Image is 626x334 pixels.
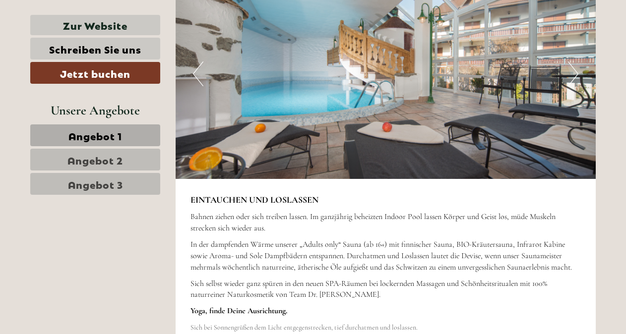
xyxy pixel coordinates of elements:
[7,27,146,57] div: Guten Tag, wie können wir Ihnen helfen?
[30,101,160,119] div: Unsere Angebote
[568,61,578,86] button: Next
[190,239,581,273] p: In der dampfenden Wärme unserer „Adults only“ Sauna (ab 16+) mit finnischer Sauna, BIO-Kräutersau...
[68,128,122,142] span: Angebot 1
[190,306,287,316] strong: Yoga, finde Deine Ausrichtung.
[15,48,141,55] small: 20:19
[190,194,318,205] strong: EINTAUCHEN UND LOSLASSEN
[68,177,123,191] span: Angebot 3
[67,153,123,167] span: Angebot 2
[190,278,581,301] p: Sich selbst wieder ganz spüren in den neuen SPA-Räumen bei lockernden Massagen und Schönheitsritu...
[190,211,581,234] p: Bahnen ziehen oder sich treiben lassen. Im ganzjährig beheizten Indoor Pool lassen Körper und Gei...
[30,15,160,35] a: Zur Website
[30,38,160,59] a: Schreiben Sie uns
[193,61,203,86] button: Previous
[178,7,213,24] div: [DATE]
[321,257,391,278] button: Senden
[15,29,141,37] div: [GEOGRAPHIC_DATA]
[30,62,160,84] a: Jetzt buchen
